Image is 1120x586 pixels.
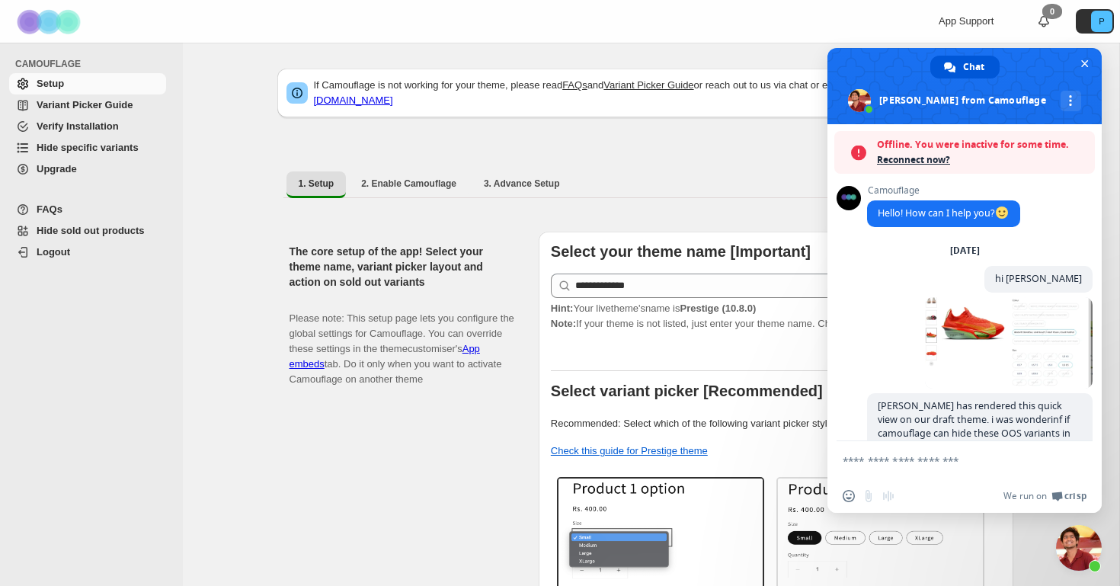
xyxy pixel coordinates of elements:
[299,178,334,190] span: 1. Setup
[1076,9,1114,34] button: Avatar with initials P
[950,246,980,255] div: [DATE]
[12,1,88,43] img: Camouflage
[9,159,166,180] a: Upgrade
[1056,525,1102,571] div: Close chat
[551,445,708,456] a: Check this guide for Prestige theme
[361,178,456,190] span: 2. Enable Camouflage
[290,244,514,290] h2: The core setup of the app! Select your theme name, variant picker layout and action on sold out v...
[1003,490,1047,502] span: We run on
[1077,56,1093,72] span: Close chat
[15,58,172,70] span: CAMOUFLAGE
[1064,490,1086,502] span: Crisp
[290,296,514,387] p: Please note: This setup page lets you configure the global settings for Camouflage. You can overr...
[1099,17,1104,26] text: P
[1036,14,1051,29] a: 0
[562,79,587,91] a: FAQs
[37,78,64,89] span: Setup
[930,56,1000,78] div: Chat
[1061,91,1081,111] div: More channels
[37,163,77,175] span: Upgrade
[1042,4,1062,19] div: 0
[939,15,994,27] span: App Support
[867,185,1020,196] span: Camouflage
[680,303,756,314] strong: Prestige (10.8.0)
[551,303,756,314] span: Your live theme's name is
[9,94,166,116] a: Variant Picker Guide
[9,137,166,159] a: Hide specific variants
[551,303,574,314] strong: Hint:
[877,152,1087,168] span: Reconnect now?
[877,137,1087,152] span: Offline. You were inactive for some time.
[551,301,1001,331] p: If your theme is not listed, just enter your theme name. Check to find your theme name.
[878,399,1070,453] span: [PERSON_NAME] has rendered this quick view on our draft theme. i was wonderinf if camouflage can ...
[37,225,145,236] span: Hide sold out products
[1003,490,1086,502] a: We run onCrisp
[551,416,1001,431] p: Recommended: Select which of the following variant picker styles match your theme.
[878,207,1010,219] span: Hello! How can I help you?
[9,73,166,94] a: Setup
[37,99,133,110] span: Variant Picker Guide
[551,318,576,329] strong: Note:
[37,246,70,258] span: Logout
[9,242,166,263] a: Logout
[1091,11,1112,32] span: Avatar with initials P
[551,243,811,260] b: Select your theme name [Important]
[9,220,166,242] a: Hide sold out products
[314,78,1004,108] p: If Camouflage is not working for your theme, please read and or reach out to us via chat or email:
[963,56,984,78] span: Chat
[9,199,166,220] a: FAQs
[843,490,855,502] span: Insert an emoji
[551,383,823,399] b: Select variant picker [Recommended]
[37,120,119,132] span: Verify Installation
[37,142,139,153] span: Hide specific variants
[995,272,1082,285] span: hi [PERSON_NAME]
[37,203,62,215] span: FAQs
[9,116,166,137] a: Verify Installation
[484,178,560,190] span: 3. Advance Setup
[843,454,1053,468] textarea: Compose your message...
[603,79,693,91] a: Variant Picker Guide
